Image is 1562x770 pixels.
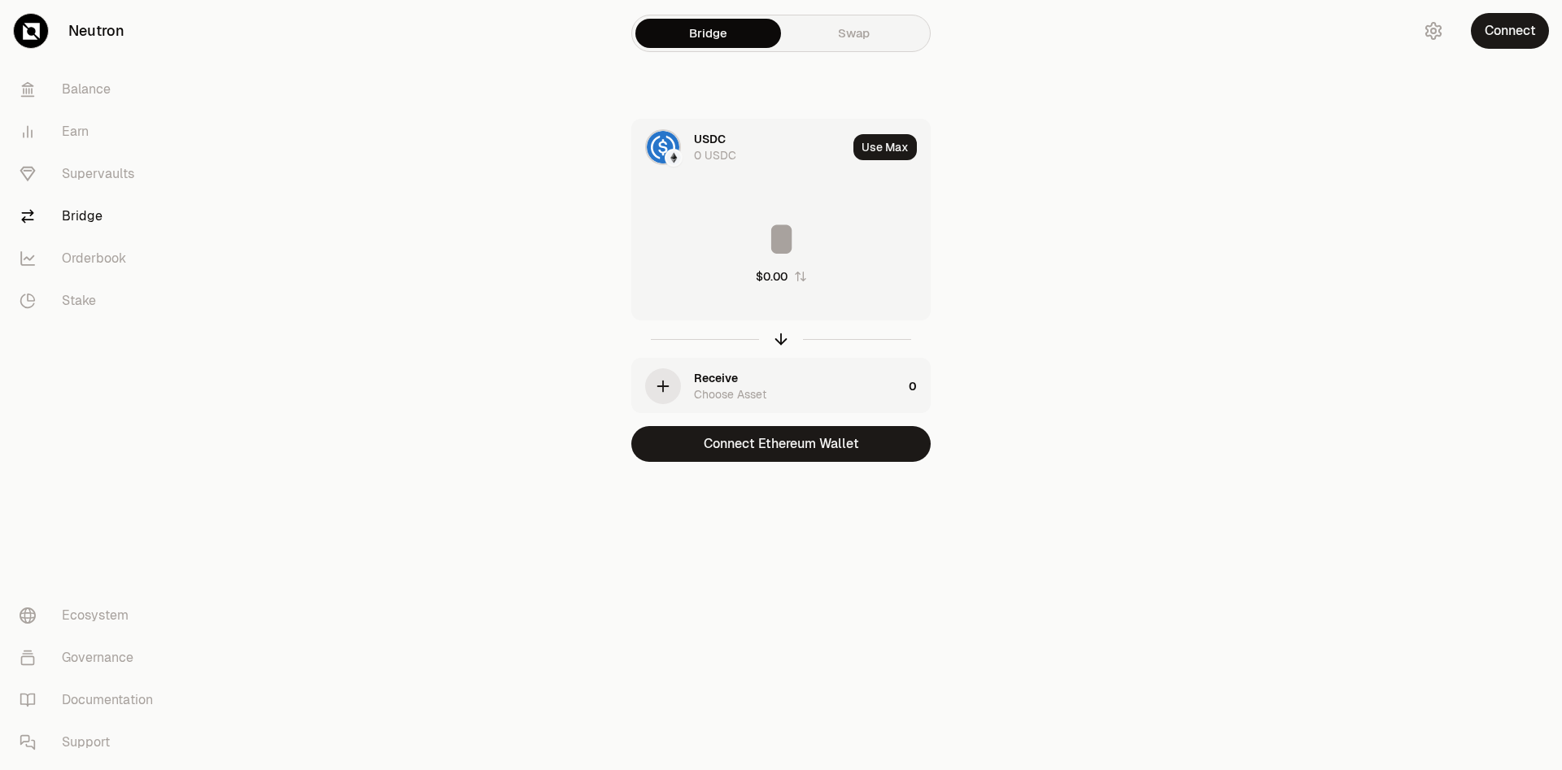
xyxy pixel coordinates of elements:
[632,359,902,414] div: ReceiveChoose Asset
[632,120,847,175] div: USDC LogoEthereum LogoUSDC0 USDC
[694,147,736,163] div: 0 USDC
[909,359,930,414] div: 0
[853,134,917,160] button: Use Max
[7,594,176,637] a: Ecosystem
[756,268,807,285] button: $0.00
[7,637,176,679] a: Governance
[7,111,176,153] a: Earn
[7,280,176,322] a: Stake
[7,195,176,237] a: Bridge
[694,370,738,386] div: Receive
[647,131,679,163] img: USDC Logo
[666,150,681,165] img: Ethereum Logo
[694,386,766,402] div: Choose Asset
[756,268,788,285] div: $0.00
[7,153,176,195] a: Supervaults
[7,237,176,280] a: Orderbook
[7,721,176,763] a: Support
[632,359,930,414] button: ReceiveChoose Asset0
[631,426,931,462] button: Connect Ethereum Wallet
[7,679,176,721] a: Documentation
[7,68,176,111] a: Balance
[635,19,781,48] a: Bridge
[694,131,726,147] div: USDC
[1471,13,1549,49] button: Connect
[781,19,927,48] a: Swap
